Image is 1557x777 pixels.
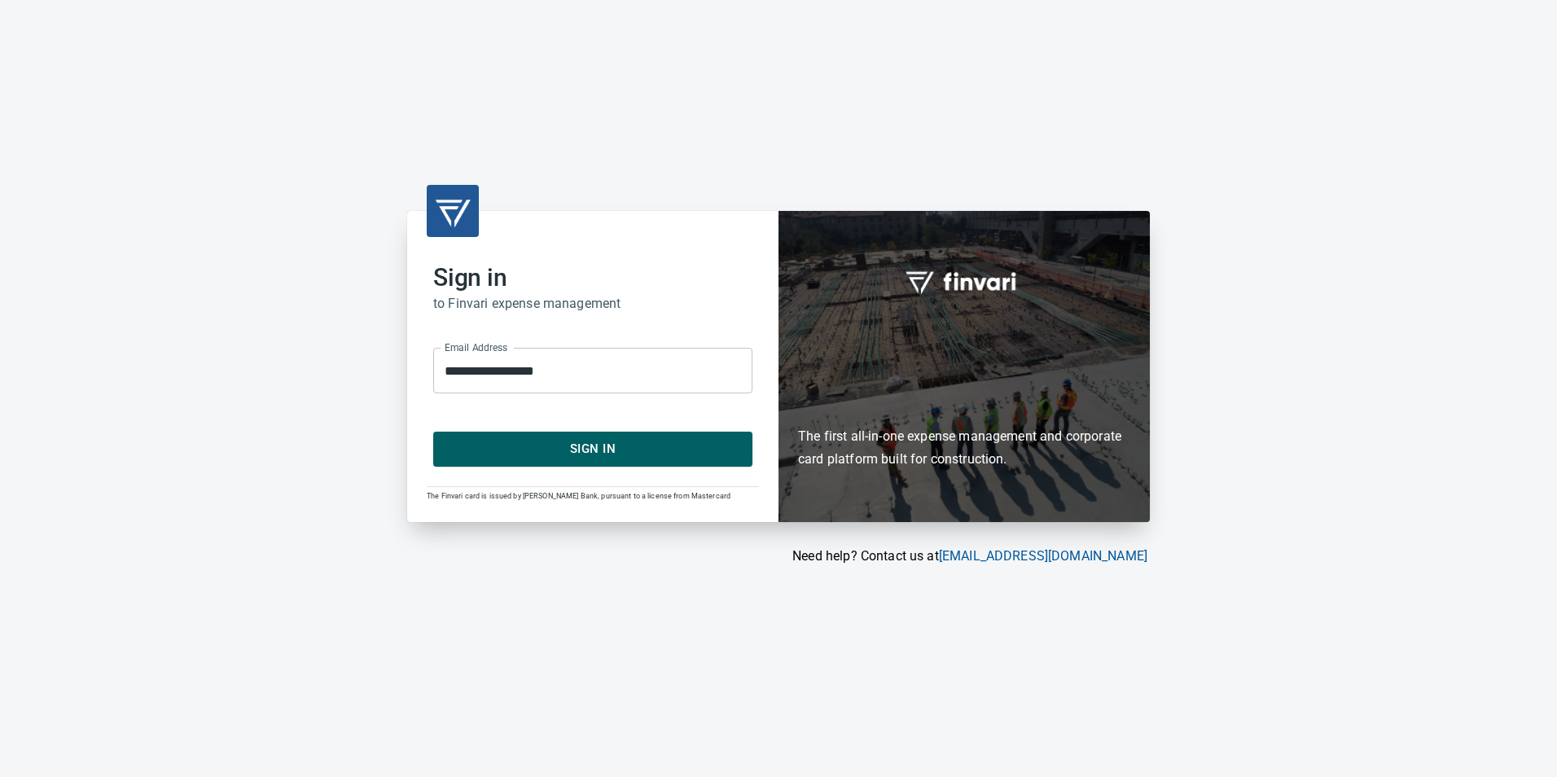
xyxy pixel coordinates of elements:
h2: Sign in [433,263,752,292]
img: fullword_logo_white.png [903,262,1025,300]
p: Need help? Contact us at [407,547,1147,566]
h6: to Finvari expense management [433,292,752,315]
span: Sign In [451,438,735,459]
div: Finvari [778,211,1150,521]
button: Sign In [433,432,752,466]
h6: The first all-in-one expense management and corporate card platform built for construction. [798,331,1130,471]
a: [EMAIL_ADDRESS][DOMAIN_NAME] [939,548,1147,564]
span: The Finvari card is issued by [PERSON_NAME] Bank, pursuant to a license from Mastercard [427,492,730,500]
img: transparent_logo.png [433,191,472,230]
